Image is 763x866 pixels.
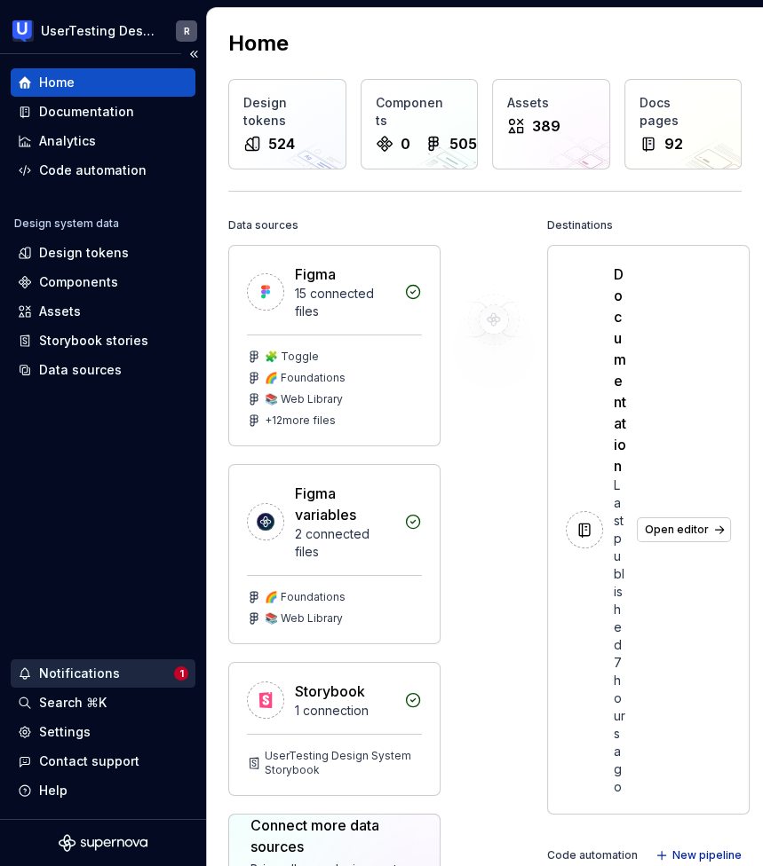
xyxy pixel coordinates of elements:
div: Figma variables [295,483,393,525]
div: 1 connection [295,702,393,720]
button: Search ⌘K [11,689,195,717]
div: Components [376,94,464,130]
div: UserTesting Design System Storybook [265,749,422,777]
a: Settings [11,718,195,746]
div: Figma [295,264,336,285]
a: Assets [11,297,195,326]
button: Collapse sidebar [181,42,206,67]
button: Contact support [11,747,195,775]
a: Analytics [11,127,195,155]
div: Documentation [39,103,134,121]
h2: Home [228,29,289,58]
div: 505 [449,133,477,154]
a: Open editor [637,517,731,542]
div: 📚 Web Library [265,392,343,406]
a: Design tokens524 [228,79,346,169]
div: 389 [532,115,560,137]
a: Documentation [11,98,195,126]
a: Figma variables2 connected files🌈 Foundations📚 Web Library [228,464,441,644]
div: Docs pages [640,94,727,130]
a: Figma15 connected files🧩 Toggle🌈 Foundations📚 Web Library+12more files [228,245,441,446]
div: Documentation [614,264,626,476]
div: Design system data [14,216,119,231]
div: Last published 7 hours ago [614,476,626,796]
img: 41adf70f-fc1c-4662-8e2d-d2ab9c673b1b.png [12,20,34,42]
div: Design tokens [39,244,129,262]
a: Home [11,68,195,97]
span: Open editor [645,523,709,537]
div: 📚 Web Library [265,611,343,626]
div: Code automation [39,161,147,179]
div: Assets [507,94,595,112]
div: Components [39,273,118,291]
div: Help [39,782,68,799]
div: Assets [39,303,81,320]
span: 1 [174,666,188,681]
div: Design tokens [243,94,331,130]
div: 🌈 Foundations [265,590,346,604]
div: 🧩 Toggle [265,350,319,364]
div: 🌈 Foundations [265,371,346,385]
a: Assets389 [492,79,610,169]
div: 524 [268,133,295,154]
a: Storybook stories [11,327,195,355]
a: Components [11,268,195,296]
div: Storybook [295,681,365,702]
div: 15 connected files [295,285,393,320]
div: 2 connected files [295,525,393,561]
a: Docs pages92 [624,79,743,169]
div: R [184,24,190,38]
div: + 12 more files [265,413,336,428]
div: Destinations [547,213,613,238]
a: Storybook1 connectionUserTesting Design System Storybook [228,662,441,796]
div: Contact support [39,752,139,770]
span: New pipeline [672,848,742,862]
button: Notifications1 [11,659,195,688]
div: Connect more data sources [250,815,418,857]
div: Search ⌘K [39,694,107,712]
a: Data sources [11,356,195,384]
div: 0 [401,133,410,154]
div: Analytics [39,132,96,150]
div: Storybook stories [39,332,148,350]
div: Data sources [228,213,298,238]
button: UserTesting Design SystemR [4,12,203,50]
button: Help [11,776,195,805]
div: UserTesting Design System [41,22,155,40]
div: Settings [39,723,91,741]
div: Notifications [39,665,120,682]
svg: Supernova Logo [59,834,147,852]
div: Home [39,74,75,91]
a: Design tokens [11,239,195,267]
a: Components0505 [361,79,479,169]
div: Data sources [39,361,122,379]
div: 92 [664,133,683,154]
a: Code automation [11,156,195,185]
